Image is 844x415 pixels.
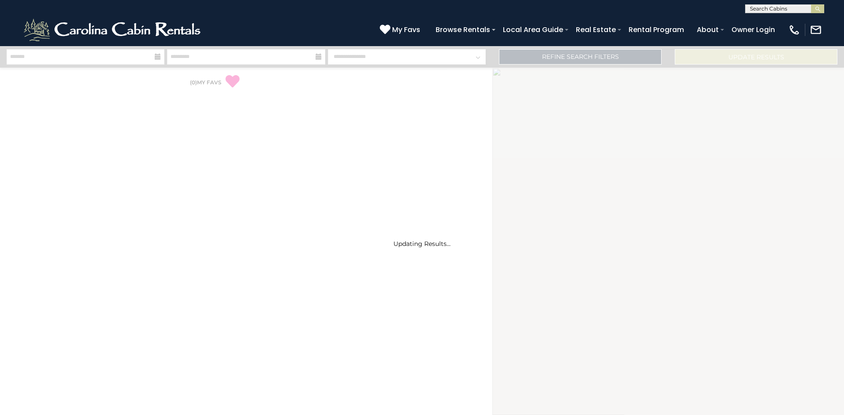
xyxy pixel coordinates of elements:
a: About [692,22,723,37]
a: Local Area Guide [498,22,568,37]
a: Owner Login [727,22,779,37]
img: mail-regular-white.png [810,24,822,36]
a: Rental Program [624,22,688,37]
a: My Favs [380,24,422,36]
img: phone-regular-white.png [788,24,800,36]
img: White-1-2.png [22,17,204,43]
span: My Favs [392,24,420,35]
a: Browse Rentals [431,22,495,37]
a: Real Estate [571,22,620,37]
